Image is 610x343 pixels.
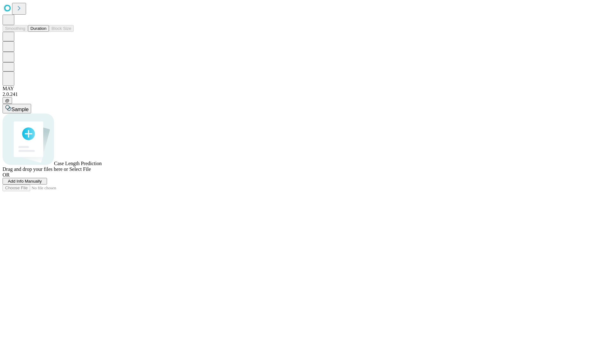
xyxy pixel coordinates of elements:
[3,86,607,91] div: MAY
[3,91,607,97] div: 2.0.241
[8,179,42,184] span: Add Info Manually
[3,178,47,185] button: Add Info Manually
[3,104,31,113] button: Sample
[3,172,10,178] span: OR
[3,97,12,104] button: @
[5,98,10,103] span: @
[54,161,102,166] span: Case Length Prediction
[11,107,29,112] span: Sample
[3,166,68,172] span: Drag and drop your files here or
[69,166,91,172] span: Select File
[3,25,28,32] button: Smoothing
[28,25,49,32] button: Duration
[49,25,74,32] button: Block Size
